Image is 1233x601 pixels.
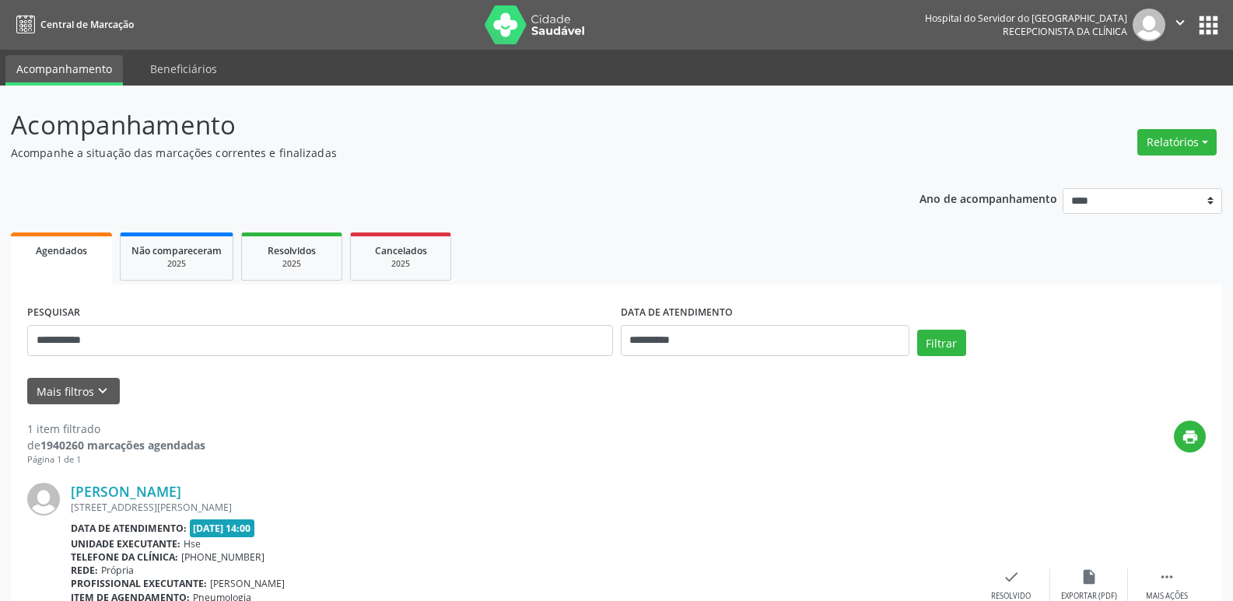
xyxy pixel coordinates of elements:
span: Própria [101,564,134,577]
a: Central de Marcação [11,12,134,37]
span: [DATE] 14:00 [190,519,255,537]
i: keyboard_arrow_down [94,383,111,400]
a: Acompanhamento [5,55,123,86]
div: [STREET_ADDRESS][PERSON_NAME] [71,501,972,514]
i: print [1182,428,1199,446]
p: Acompanhamento [11,106,859,145]
div: 2025 [362,258,440,270]
strong: 1940260 marcações agendadas [40,438,205,452]
div: de [27,437,205,453]
button: Mais filtroskeyboard_arrow_down [27,378,120,405]
div: 2025 [253,258,331,270]
i: insert_drive_file [1081,568,1098,585]
img: img [27,483,60,515]
a: Beneficiários [139,55,228,82]
p: Acompanhe a situação das marcações correntes e finalizadas [11,145,859,161]
div: Página 1 de 1 [27,453,205,466]
i:  [1158,568,1175,585]
button:  [1165,9,1195,41]
span: Recepcionista da clínica [1003,25,1127,38]
b: Telefone da clínica: [71,550,178,564]
b: Rede: [71,564,98,577]
span: Cancelados [375,244,427,257]
span: Central de Marcação [40,18,134,31]
b: Data de atendimento: [71,522,187,535]
i:  [1172,14,1189,31]
img: img [1133,9,1165,41]
label: PESQUISAR [27,301,80,325]
b: Profissional executante: [71,577,207,590]
button: apps [1195,12,1222,39]
span: Resolvidos [268,244,316,257]
p: Ano de acompanhamento [919,188,1057,208]
i: check [1003,568,1020,585]
b: Unidade executante: [71,537,180,550]
span: [PHONE_NUMBER] [181,550,264,564]
span: [PERSON_NAME] [210,577,285,590]
button: print [1174,421,1206,452]
button: Filtrar [917,330,966,356]
span: Agendados [36,244,87,257]
div: 1 item filtrado [27,421,205,437]
span: Não compareceram [131,244,222,257]
label: DATA DE ATENDIMENTO [621,301,733,325]
button: Relatórios [1137,129,1217,155]
div: 2025 [131,258,222,270]
div: Hospital do Servidor do [GEOGRAPHIC_DATA] [925,12,1127,25]
span: Hse [184,537,201,550]
a: [PERSON_NAME] [71,483,181,500]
